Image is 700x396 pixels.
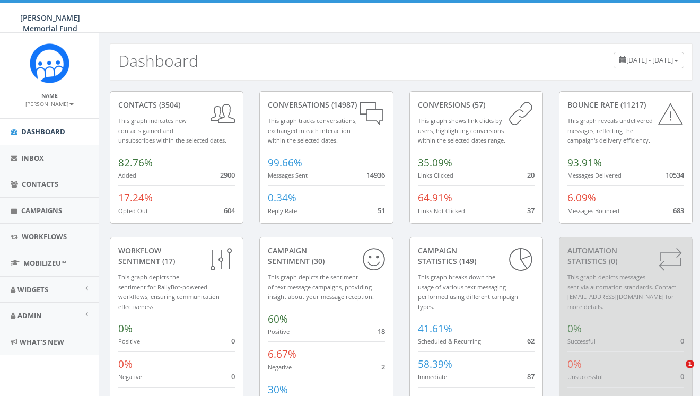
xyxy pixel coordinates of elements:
div: conversions [418,100,535,110]
small: Reply Rate [268,207,297,215]
span: 18 [378,327,385,336]
span: MobilizeU™ [23,258,66,268]
div: Workflow Sentiment [118,245,235,267]
span: 0.34% [268,191,296,205]
span: (0) [607,256,617,266]
small: Messages Sent [268,171,308,179]
span: (17) [160,256,175,266]
div: Automation Statistics [567,245,684,267]
span: Campaigns [21,206,62,215]
span: 99.66% [268,156,302,170]
span: What's New [20,337,64,347]
span: 20 [527,170,535,180]
small: Positive [118,337,140,345]
span: (30) [310,256,325,266]
span: 64.91% [418,191,452,205]
span: 51 [378,206,385,215]
small: Messages Delivered [567,171,622,179]
small: This graph depicts the sentiment for RallyBot-powered workflows, ensuring communication effective... [118,273,220,311]
span: [DATE] - [DATE] [626,55,673,65]
small: This graph reveals undelivered messages, reflecting the campaign's delivery efficiency. [567,117,653,144]
span: 2 [381,362,385,372]
span: Contacts [22,179,58,189]
small: This graph breaks down the usage of various text messaging performed using different campaign types. [418,273,518,311]
span: 1 [686,360,694,368]
span: 17.24% [118,191,153,205]
span: Widgets [17,285,48,294]
span: 6.67% [268,347,296,361]
small: Positive [268,328,290,336]
small: [PERSON_NAME] [25,100,74,108]
span: 58.39% [418,357,452,371]
small: This graph depicts the sentiment of text message campaigns, providing insight about your message ... [268,273,374,301]
small: This graph shows link clicks by users, highlighting conversions within the selected dates range. [418,117,505,144]
div: Campaign Statistics [418,245,535,267]
iframe: Intercom live chat [664,360,689,385]
span: 2900 [220,170,235,180]
span: 0 [680,336,684,346]
small: Scheduled & Recurring [418,337,481,345]
span: 41.61% [418,322,452,336]
small: This graph tracks conversations, exchanged in each interaction within the selected dates. [268,117,357,144]
div: contacts [118,100,235,110]
small: This graph depicts messages sent via automation standards. Contact [EMAIL_ADDRESS][DOMAIN_NAME] f... [567,273,676,311]
span: 0 [231,336,235,346]
span: (149) [457,256,476,266]
small: This graph indicates new contacts gained and unsubscribes within the selected dates. [118,117,226,144]
small: Successful [567,337,596,345]
small: Negative [118,373,142,381]
span: 37 [527,206,535,215]
span: 0% [118,357,133,371]
span: 683 [673,206,684,215]
span: 60% [268,312,288,326]
span: 82.76% [118,156,153,170]
img: Rally_Corp_Icon.png [30,43,69,83]
span: 10534 [666,170,684,180]
span: 87 [527,372,535,381]
small: Immediate [418,373,447,381]
small: Messages Bounced [567,207,619,215]
span: 0% [567,357,582,371]
span: 6.09% [567,191,596,205]
span: (14987) [329,100,357,110]
span: 0% [118,322,133,336]
small: Added [118,171,136,179]
span: Dashboard [21,127,65,136]
small: Opted Out [118,207,148,215]
span: Workflows [22,232,67,241]
small: Negative [268,363,292,371]
span: 0 [231,372,235,381]
span: 604 [224,206,235,215]
span: 35.09% [418,156,452,170]
span: 93.91% [567,156,602,170]
span: (3504) [157,100,180,110]
span: Inbox [21,153,44,163]
div: Campaign Sentiment [268,245,384,267]
small: Links Clicked [418,171,453,179]
div: Bounce Rate [567,100,684,110]
h2: Dashboard [118,52,198,69]
span: Admin [17,311,42,320]
small: Unsuccessful [567,373,603,381]
div: conversations [268,100,384,110]
a: [PERSON_NAME] [25,99,74,108]
small: Links Not Clicked [418,207,465,215]
span: 0% [567,322,582,336]
small: Name [41,92,58,99]
span: 62 [527,336,535,346]
span: [PERSON_NAME] Memorial Fund [20,13,80,33]
span: 14936 [366,170,385,180]
span: (57) [470,100,485,110]
span: (11217) [618,100,646,110]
